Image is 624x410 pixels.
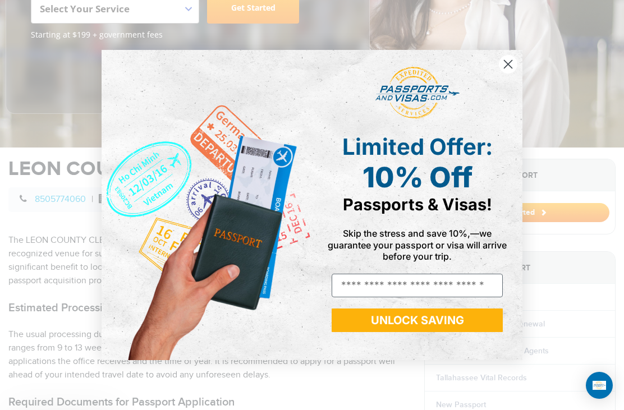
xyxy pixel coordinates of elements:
[586,372,613,399] div: Open Intercom Messenger
[363,160,472,194] span: 10% Off
[498,54,518,74] button: Close dialog
[343,195,492,214] span: Passports & Visas!
[332,308,503,332] button: UNLOCK SAVING
[328,228,507,261] span: Skip the stress and save 10%,—we guarantee your passport or visa will arrive before your trip.
[102,50,312,360] img: de9cda0d-0715-46ca-9a25-073762a91ba7.png
[375,67,460,119] img: passports and visas
[342,133,493,160] span: Limited Offer:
